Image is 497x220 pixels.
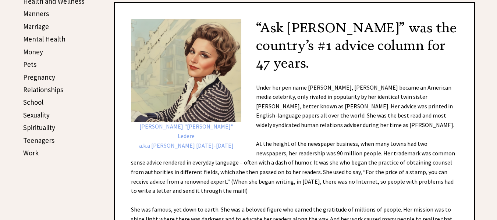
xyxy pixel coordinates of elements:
[23,22,49,31] a: Marriage
[23,136,54,145] a: Teenagers
[23,148,39,157] a: Work
[23,73,55,82] a: Pregnancy
[23,9,49,18] a: Manners
[23,111,50,119] a: Sexuality
[23,123,55,132] a: Spirituality
[23,85,63,94] a: Relationships
[23,60,36,69] a: Pets
[131,19,241,122] img: Ann6a%20v2%20bg%20lg.png
[23,35,65,43] a: Mental Health
[131,19,458,72] h2: “Ask [PERSON_NAME]” was the country’s #1 advice column for 47 years.
[131,19,256,150] div: [PERSON_NAME] "[PERSON_NAME]" Ledere a.k.a [PERSON_NAME] [DATE]-[DATE]
[23,47,43,56] a: Money
[23,98,43,107] a: School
